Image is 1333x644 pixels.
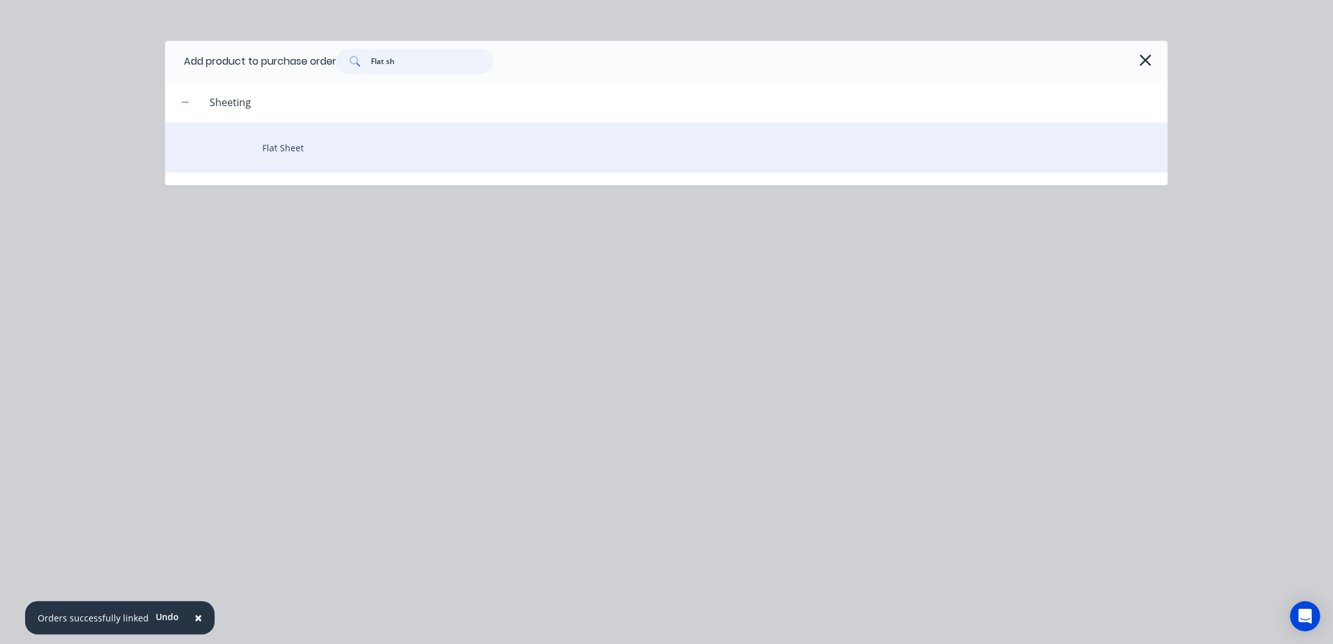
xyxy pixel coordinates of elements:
[184,54,336,69] div: Add product to purchase order
[372,49,494,74] input: Search products...
[195,609,202,626] span: ×
[1290,601,1320,631] div: Open Intercom Messenger
[149,608,186,626] button: Undo
[182,603,215,633] button: Close
[200,95,261,110] div: Sheeting
[38,611,149,625] div: Orders successfully linked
